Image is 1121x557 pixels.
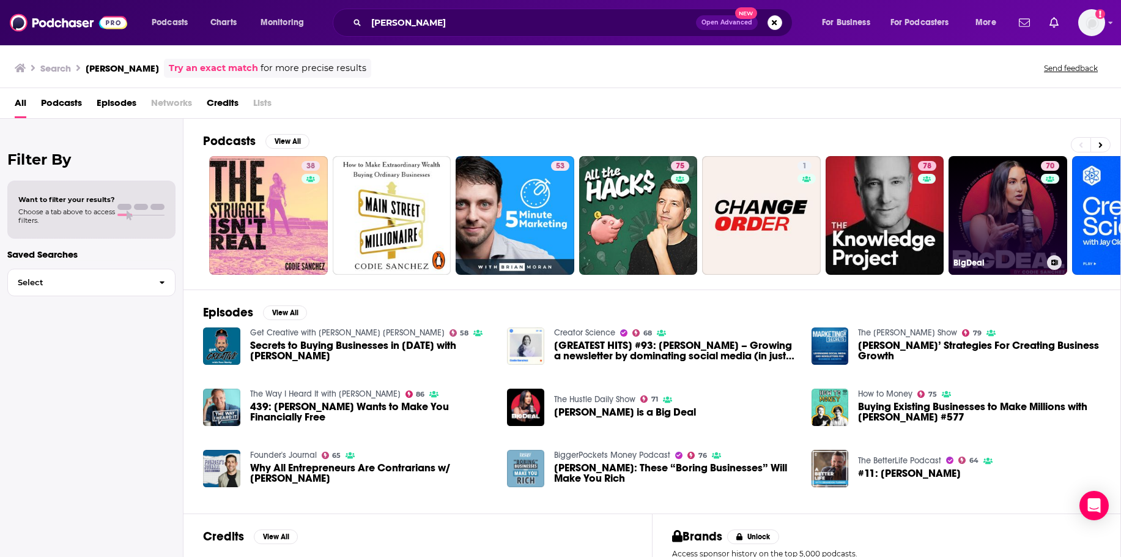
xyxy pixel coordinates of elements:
[8,278,149,286] span: Select
[949,156,1067,275] a: 70BigDeal
[735,7,757,19] span: New
[253,93,272,118] span: Lists
[250,450,317,460] a: Founder's Journal
[802,160,807,173] span: 1
[322,452,341,459] a: 65
[169,61,258,75] a: Try an exact match
[1041,161,1059,171] a: 70
[858,402,1101,422] a: Buying Existing Businesses to Make Millions with Codie Sanchez #577
[203,450,240,487] a: Why All Entrepreneurs Are Contrarians w/ Codie Sanchez
[41,93,82,118] a: Podcasts
[812,389,849,426] a: Buying Existing Businesses to Make Millions with Codie Sanchez #577
[460,331,468,336] span: 58
[10,11,127,34] img: Podchaser - Follow, Share and Rate Podcasts
[1014,12,1035,33] a: Show notifications dropdown
[640,395,658,403] a: 71
[203,389,240,426] a: 439: Codie Sanchez Wants to Make You Financially Free
[507,450,544,487] img: Codie Sanchez: These “Boring Businesses” Will Make You Rich
[507,389,544,426] a: Codie Sanchez is a Big Deal
[203,529,298,544] a: CreditsView All
[554,450,670,460] a: BiggerPockets Money Podcast
[1078,9,1105,36] button: Show profile menu
[858,455,941,466] a: The BetterLife Podcast
[7,151,176,168] h2: Filter By
[554,340,797,361] span: [GREATEST HITS] #93: [PERSON_NAME] – Growing a newsletter by dominating social media (in just ove...
[302,161,320,171] a: 38
[1078,9,1105,36] span: Logged in as Ashley_Beenen
[1078,9,1105,36] img: User Profile
[556,160,564,173] span: 53
[554,463,797,484] a: Codie Sanchez: These “Boring Businesses” Will Make You Rich
[1095,9,1105,19] svg: Add a profile image
[344,9,804,37] div: Search podcasts, credits, & more...
[40,62,71,74] h3: Search
[822,14,870,31] span: For Business
[250,402,493,422] span: 439: [PERSON_NAME] Wants to Make You Financially Free
[18,195,115,204] span: Want to filter your results?
[554,407,696,417] span: [PERSON_NAME] is a Big Deal
[858,402,1101,422] span: Buying Existing Businesses to Make Millions with [PERSON_NAME] #577
[698,453,707,458] span: 76
[812,327,849,365] img: Codie Sanchez’ Strategies For Creating Business Growth
[672,529,723,544] h2: Brands
[923,160,931,173] span: 78
[579,156,698,275] a: 75
[250,463,493,484] a: Why All Entrepreneurs Are Contrarians w/ Codie Sanchez
[250,463,493,484] span: Why All Entrepreneurs Are Contrarians w/ [PERSON_NAME]
[1045,12,1064,33] a: Show notifications dropdown
[1040,63,1101,73] button: Send feedback
[554,340,797,361] a: [GREATEST HITS] #93: Codie Sanchez – Growing a newsletter by dominating social media (in just ove...
[813,13,886,32] button: open menu
[973,331,982,336] span: 79
[456,156,574,275] a: 53
[962,329,982,337] a: 79
[696,15,758,30] button: Open AdvancedNew
[152,14,188,31] span: Podcasts
[405,391,425,398] a: 86
[1046,160,1054,173] span: 70
[890,14,949,31] span: For Podcasters
[928,392,937,397] span: 75
[250,327,445,338] a: Get Creative with Pace Morby
[975,14,996,31] span: More
[250,340,493,361] span: Secrets to Buying Businesses in [DATE] with [PERSON_NAME]
[671,161,689,171] a: 75
[882,13,967,32] button: open menu
[1079,491,1109,520] div: Open Intercom Messenger
[263,305,307,320] button: View All
[701,20,752,26] span: Open Advanced
[203,327,240,365] img: Secrets to Buying Businesses in 2025 with Codie Sanchez
[676,160,684,173] span: 75
[252,13,320,32] button: open menu
[207,93,239,118] a: Credits
[727,529,779,544] button: Unlock
[261,14,304,31] span: Monitoring
[858,468,961,479] a: #11: Codie Sanchez
[250,389,401,399] a: The Way I Heard It with Mike Rowe
[858,468,961,479] span: #11: [PERSON_NAME]
[97,93,136,118] span: Episodes
[250,402,493,422] a: 439: Codie Sanchez Wants to Make You Financially Free
[203,529,244,544] h2: Credits
[953,258,1042,268] h3: BigDeal
[643,331,652,336] span: 68
[958,457,979,464] a: 64
[969,458,979,463] span: 64
[554,394,635,405] a: The Hustle Daily Show
[15,93,26,118] span: All
[203,305,253,320] h2: Episodes
[450,329,469,337] a: 58
[332,453,341,458] span: 65
[687,452,707,459] a: 76
[797,161,812,171] a: 1
[203,305,307,320] a: EpisodesView All
[967,13,1012,32] button: open menu
[143,13,204,32] button: open menu
[7,269,176,296] button: Select
[210,14,237,31] span: Charts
